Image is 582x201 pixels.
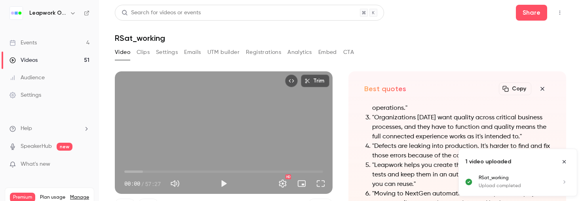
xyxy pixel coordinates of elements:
[372,161,550,189] li: "Leapwork helps you create the most efficient and effective tests and keep them in an automated r...
[294,176,310,191] button: Turn on miniplayer
[184,46,201,59] button: Emails
[372,142,550,161] li: "Defects are leaking into production. It's harder to find and fix those errors because of the com...
[21,160,50,168] span: What's new
[313,176,329,191] button: Full screen
[70,194,89,201] a: Manage
[10,39,37,47] div: Events
[372,113,550,142] li: "Organizations [DATE] want quality across critical business processes, and they have to function ...
[499,82,531,95] button: Copy
[301,75,329,87] button: Trim
[57,143,72,151] span: new
[10,124,89,133] li: help-dropdown-opener
[10,91,41,99] div: Settings
[29,9,67,17] h6: Leapwork Online Event
[216,176,232,191] button: Play
[122,9,201,17] div: Search for videos or events
[167,176,183,191] button: Mute
[137,46,150,59] button: Clips
[465,158,511,166] p: 1 video uploaded
[21,142,52,151] a: SpeakerHub
[124,180,161,188] div: 00:00
[156,46,178,59] button: Settings
[115,46,130,59] button: Video
[115,33,566,43] h1: RSat_working
[318,46,337,59] button: Embed
[553,6,566,19] button: Top Bar Actions
[285,174,291,179] div: HD
[207,46,240,59] button: UTM builder
[285,75,298,87] button: Embed video
[141,180,144,188] span: /
[21,124,32,133] span: Help
[10,74,45,82] div: Audience
[10,7,23,19] img: Leapwork Online Event
[479,174,571,190] a: RSat_workingUpload completed
[124,180,140,188] span: 00:00
[343,46,354,59] button: CTA
[80,161,89,168] iframe: Noticeable Trigger
[246,46,281,59] button: Registrations
[287,46,312,59] button: Analytics
[275,176,291,191] button: Settings
[516,5,547,21] button: Share
[40,194,65,201] span: Plan usage
[479,182,552,190] p: Upload completed
[479,174,552,182] p: RSat_working
[558,155,571,168] button: Close uploads list
[145,180,161,188] span: 57:27
[459,174,577,196] ul: Uploads list
[364,84,406,94] h2: Best quotes
[10,56,38,64] div: Videos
